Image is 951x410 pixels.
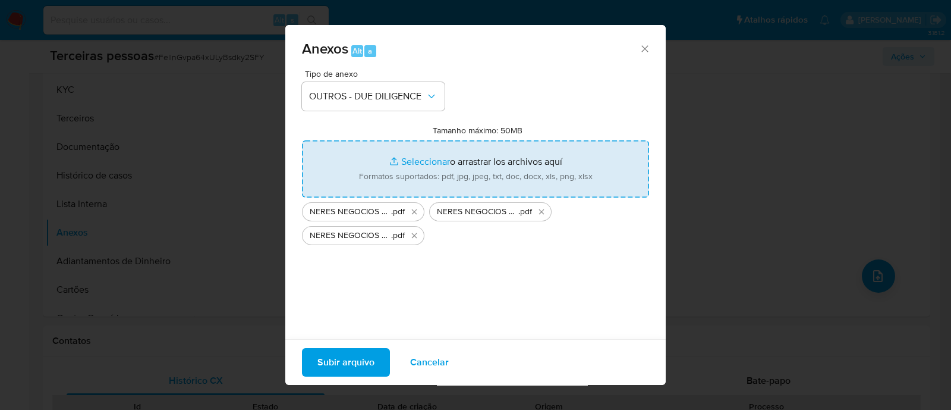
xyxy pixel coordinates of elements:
[352,45,362,57] span: Alt
[368,45,372,57] span: a
[518,206,532,218] span: .pdf
[309,90,426,102] span: OUTROS - DUE DILIGENCE
[639,43,650,54] button: Cerrar
[437,206,518,218] span: NERES NEGOCIOS DIGITAIS LTDA cnpj
[391,206,405,218] span: .pdf
[433,125,522,136] label: Tamanho máximo: 50MB
[305,70,448,78] span: Tipo de anexo
[317,349,374,375] span: Subir arquivo
[410,349,449,375] span: Cancelar
[302,348,390,377] button: Subir arquivo
[302,82,445,111] button: OUTROS - DUE DILIGENCE
[534,205,549,219] button: Eliminar NERES NEGOCIOS DIGITAIS LTDA cnpj.pdf
[407,229,421,243] button: Eliminar NERES NEGOCIOS DIGITAIS LTDA contrato social.pdf
[302,38,348,59] span: Anexos
[302,198,649,245] ul: Archivos seleccionados
[391,230,405,242] span: .pdf
[310,230,391,242] span: NERES NEGOCIOS DIGITAIS LTDA contrato social
[395,348,464,377] button: Cancelar
[407,205,421,219] button: Eliminar NERES NEGOCIOS DIGITAIS LTDA softon.pdf
[310,206,391,218] span: NERES NEGOCIOS DIGITAIS LTDA softon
